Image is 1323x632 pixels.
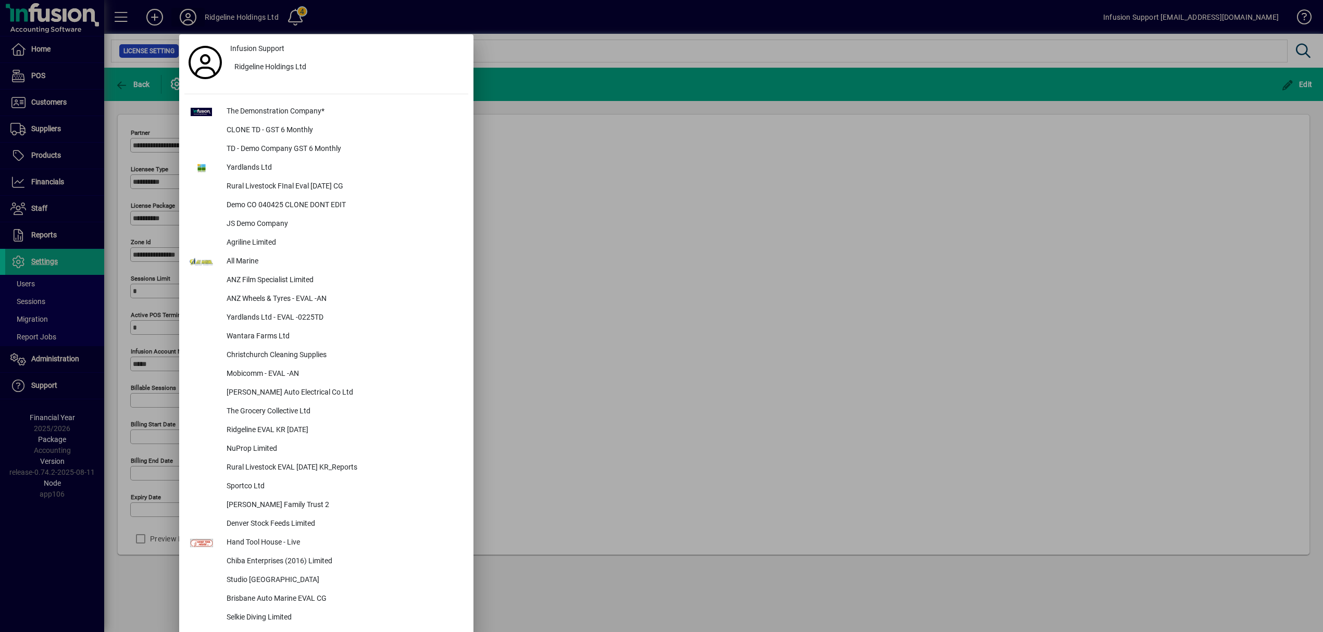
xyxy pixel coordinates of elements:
[184,496,468,515] button: [PERSON_NAME] Family Trust 2
[184,571,468,590] button: Studio [GEOGRAPHIC_DATA]
[184,440,468,459] button: NuProp Limited
[218,534,468,552] div: Hand Tool House - Live
[218,515,468,534] div: Denver Stock Feeds Limited
[184,252,468,271] button: All Marine
[218,384,468,402] div: [PERSON_NAME] Auto Electrical Co Ltd
[218,365,468,384] div: Mobicomm - EVAL -AN
[218,496,468,515] div: [PERSON_NAME] Family Trust 2
[184,196,468,215] button: Demo CO 040425 CLONE DONT EDIT
[184,346,468,365] button: Christchurch Cleaning Supplies
[218,402,468,421] div: The Grocery Collective Ltd
[218,590,468,609] div: Brisbane Auto Marine EVAL CG
[184,477,468,496] button: Sportco Ltd
[184,309,468,327] button: Yardlands Ltd - EVAL -0225TD
[218,290,468,309] div: ANZ Wheels & Tyres - EVAL -AN
[218,552,468,571] div: Chiba Enterprises (2016) Limited
[184,384,468,402] button: [PERSON_NAME] Auto Electrical Co Ltd
[184,290,468,309] button: ANZ Wheels & Tyres - EVAL -AN
[184,402,468,421] button: The Grocery Collective Ltd
[184,271,468,290] button: ANZ Film Specialist Limited
[218,271,468,290] div: ANZ Film Specialist Limited
[218,309,468,327] div: Yardlands Ltd - EVAL -0225TD
[218,609,468,627] div: Selkie Diving Limited
[184,159,468,178] button: Yardlands Ltd
[218,234,468,252] div: Agriline Limited
[218,477,468,496] div: Sportco Ltd
[184,327,468,346] button: Wantara Farms Ltd
[218,159,468,178] div: Yardlands Ltd
[218,121,468,140] div: CLONE TD - GST 6 Monthly
[218,215,468,234] div: JS Demo Company
[218,571,468,590] div: Studio [GEOGRAPHIC_DATA]
[184,121,468,140] button: CLONE TD - GST 6 Monthly
[218,140,468,159] div: TD - Demo Company GST 6 Monthly
[218,440,468,459] div: NuProp Limited
[218,196,468,215] div: Demo CO 040425 CLONE DONT EDIT
[184,590,468,609] button: Brisbane Auto Marine EVAL CG
[184,552,468,571] button: Chiba Enterprises (2016) Limited
[184,609,468,627] button: Selkie Diving Limited
[218,327,468,346] div: Wantara Farms Ltd
[218,459,468,477] div: Rural Livestock EVAL [DATE] KR_Reports
[218,103,468,121] div: The Demonstration Company*
[218,421,468,440] div: Ridgeline EVAL KR [DATE]
[184,178,468,196] button: Rural Livestock FInal Eval [DATE] CG
[184,234,468,252] button: Agriline Limited
[184,215,468,234] button: JS Demo Company
[184,140,468,159] button: TD - Demo Company GST 6 Monthly
[230,43,284,54] span: Infusion Support
[226,40,468,58] a: Infusion Support
[184,53,226,72] a: Profile
[218,178,468,196] div: Rural Livestock FInal Eval [DATE] CG
[184,459,468,477] button: Rural Livestock EVAL [DATE] KR_Reports
[184,365,468,384] button: Mobicomm - EVAL -AN
[184,534,468,552] button: Hand Tool House - Live
[184,103,468,121] button: The Demonstration Company*
[226,58,468,77] button: Ridgeline Holdings Ltd
[218,346,468,365] div: Christchurch Cleaning Supplies
[184,515,468,534] button: Denver Stock Feeds Limited
[184,421,468,440] button: Ridgeline EVAL KR [DATE]
[218,252,468,271] div: All Marine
